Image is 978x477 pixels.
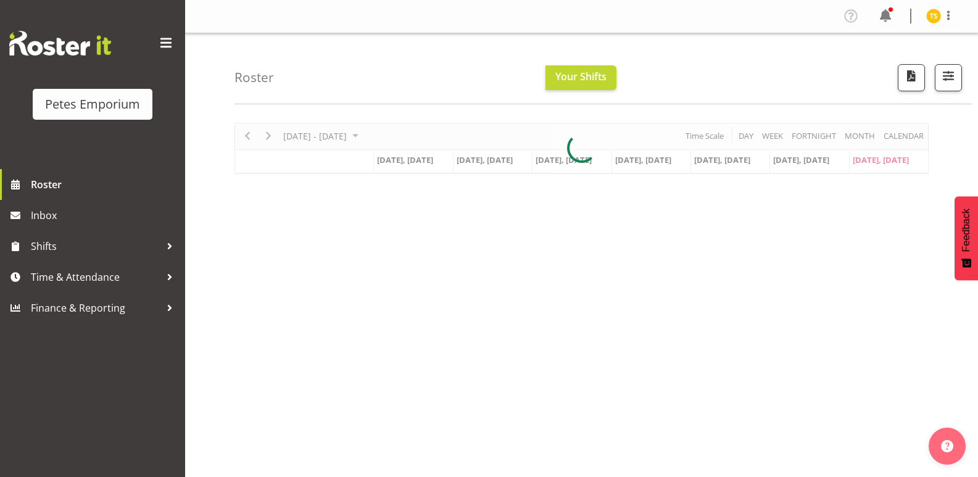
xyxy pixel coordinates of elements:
span: Time & Attendance [31,268,160,286]
button: Feedback - Show survey [955,196,978,280]
button: Your Shifts [545,65,616,90]
img: Rosterit website logo [9,31,111,56]
button: Download a PDF of the roster according to the set date range. [898,64,925,91]
span: Roster [31,175,179,194]
span: Shifts [31,237,160,255]
span: Inbox [31,206,179,225]
div: Petes Emporium [45,95,140,114]
button: Filter Shifts [935,64,962,91]
span: Feedback [961,209,972,252]
h4: Roster [234,70,274,85]
img: tamara-straker11292.jpg [926,9,941,23]
img: help-xxl-2.png [941,440,953,452]
span: Your Shifts [555,70,607,83]
span: Finance & Reporting [31,299,160,317]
